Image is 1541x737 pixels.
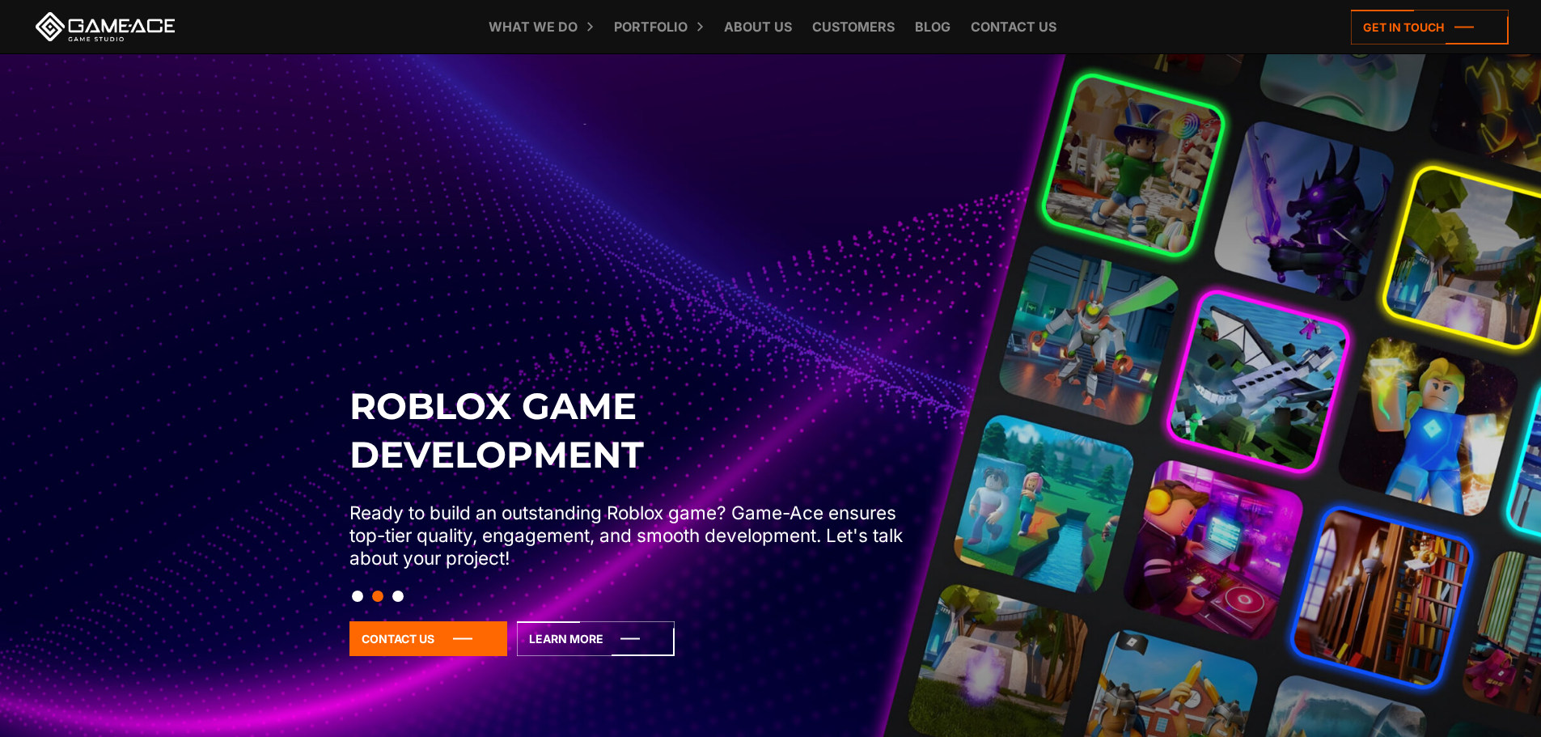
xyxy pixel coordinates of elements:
button: Slide 1 [352,582,363,610]
a: Contact Us [349,621,507,656]
button: Slide 3 [392,582,404,610]
a: Get in touch [1351,10,1509,44]
a: Learn More [517,621,675,656]
p: Ready to build an outstanding Roblox game? Game-Ace ensures top-tier quality, engagement, and smo... [349,502,914,570]
button: Slide 2 [372,582,383,610]
h2: Roblox Game Development [349,382,914,479]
